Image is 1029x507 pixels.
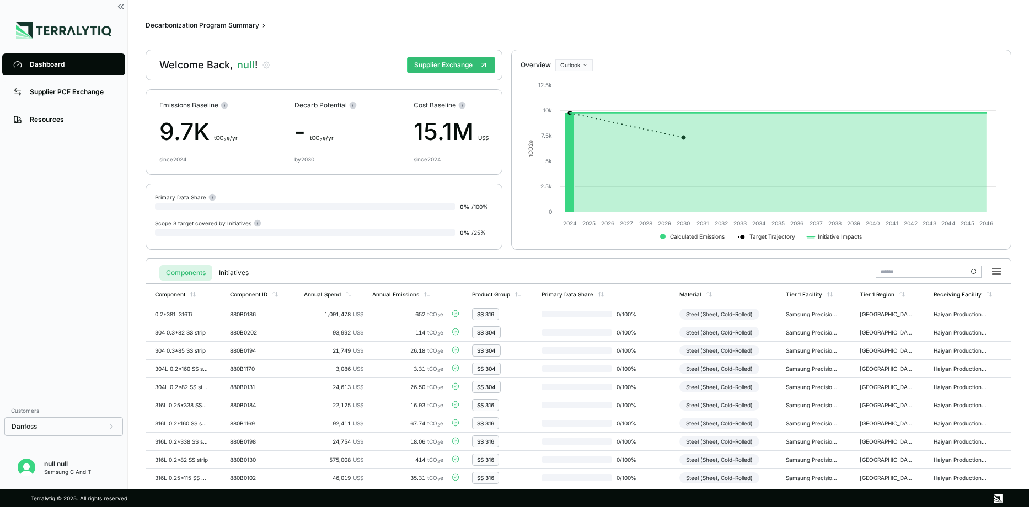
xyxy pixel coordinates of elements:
span: 0 / 100 % [612,438,647,445]
text: 12.5k [538,82,552,88]
div: Emissions Baseline [159,101,238,110]
div: 3.31 [372,365,443,372]
span: tCO e [427,456,443,463]
span: US$ [353,329,363,336]
text: 2.5k [540,183,552,190]
text: 2027 [620,220,634,226]
span: US$ [353,474,363,481]
text: 2037 [810,220,823,226]
span: tCO e [427,347,443,354]
sub: 2 [320,137,323,142]
div: SS 316 [477,474,494,481]
div: [GEOGRAPHIC_DATA] [860,420,913,427]
div: [GEOGRAPHIC_DATA] [860,402,913,408]
span: 0 / 100 % [612,347,647,354]
div: by 2030 [294,156,314,163]
div: 67.74 [372,420,443,427]
div: 26.50 [372,384,443,390]
div: Haiyan Production CNRAQ [934,420,987,427]
div: 24,613 [304,384,363,390]
div: since 2024 [159,156,186,163]
div: Samsung Precision Stainless Steel - [GEOGRAPHIC_DATA] [786,384,839,390]
div: 880B1169 [230,420,283,427]
div: 880B0102 [230,474,283,481]
div: 652 [372,311,443,317]
text: Target Trajectory [750,233,796,240]
sub: 2 [437,332,440,337]
div: Haiyan Production CNRAQ [934,311,987,317]
div: SS 316 [477,402,494,408]
span: null [237,58,258,72]
div: null null [44,460,91,468]
div: Annual Spend [304,291,341,298]
text: 2026 [601,220,614,226]
div: Dashboard [30,60,114,69]
div: 35.31 [372,474,443,481]
div: 92,411 [304,420,363,427]
div: 880B0198 [230,438,283,445]
div: Overview [521,61,551,69]
div: Receiving Facility [934,291,982,298]
img: Logo [16,22,111,39]
span: ! [255,59,258,71]
text: 2024 [563,220,577,226]
div: 304 0.3*82 SS strip [155,329,208,336]
span: tCO e [427,438,443,445]
div: SS 316 [477,420,494,427]
text: 0 [549,208,552,215]
div: Scope 3 target covered by Initiatives [155,219,261,227]
text: 2028 [639,220,652,226]
span: 0 / 100 % [612,456,647,463]
div: SS 316 [477,311,494,317]
div: Tier 1 Facility [786,291,822,298]
span: t CO e/yr [214,134,238,141]
div: Welcome Back, [159,58,258,72]
div: Annual Emissions [372,291,419,298]
sub: 2 [437,386,440,391]
text: 2040 [866,220,880,226]
div: 15.1M [414,114,489,149]
text: Initiative Impacts [818,233,862,240]
text: 2045 [961,220,974,226]
span: › [262,21,265,30]
span: tCO e [427,474,443,481]
text: 2042 [904,220,918,226]
div: 46,019 [304,474,363,481]
div: Steel (Sheet, Cold-Rolled) [679,454,759,465]
div: 114 [372,329,443,336]
span: US$ [353,420,363,427]
div: [GEOGRAPHIC_DATA] [860,311,913,317]
sub: 2 [437,477,440,482]
sub: 2 [437,368,440,373]
div: - [294,114,357,149]
div: Tier 1 Region [860,291,894,298]
button: Components [159,265,212,281]
div: Samsung Precision Stainless Steel - [GEOGRAPHIC_DATA] [786,365,839,372]
div: since 2024 [414,156,441,163]
sub: 2 [437,441,440,446]
sub: 2 [437,423,440,428]
div: Samsung Precision Stainless Steel - [GEOGRAPHIC_DATA] [786,420,839,427]
div: [GEOGRAPHIC_DATA] [860,438,913,445]
div: Haiyan Production CNRAQ [934,347,987,354]
text: 2044 [941,220,956,226]
span: 0 / 100 % [612,365,647,372]
div: 22,125 [304,402,363,408]
text: 2032 [715,220,728,226]
sub: 2 [224,137,227,142]
div: 9.7K [159,114,238,149]
div: Samsung Precision Stainless Steel - [GEOGRAPHIC_DATA] [786,347,839,354]
span: 0 / 100 % [612,329,647,336]
button: Supplier Exchange [407,57,495,73]
div: Steel (Sheet, Cold-Rolled) [679,327,759,338]
div: Samsung Precision Stainless Steel - [GEOGRAPHIC_DATA] [786,438,839,445]
div: Samsung Precision Stainless Steel - [GEOGRAPHIC_DATA] [786,402,839,408]
div: [GEOGRAPHIC_DATA] [860,474,913,481]
div: 316L 0.25*115 SS strip [155,474,208,481]
div: 0.2*381 316Ti [155,311,208,317]
div: Haiyan Production CNRAQ [934,438,987,445]
text: 2038 [828,220,842,226]
div: Steel (Sheet, Cold-Rolled) [679,400,759,411]
div: 26.18 [372,347,443,354]
text: 2046 [980,220,994,226]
